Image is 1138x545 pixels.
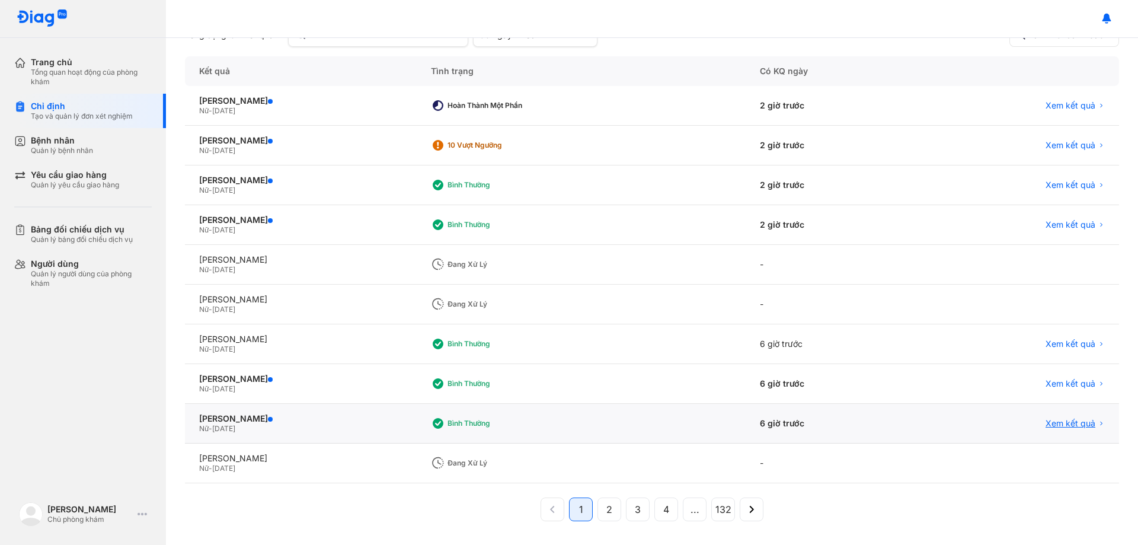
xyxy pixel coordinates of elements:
[711,498,735,521] button: 132
[212,106,235,115] span: [DATE]
[199,254,402,265] div: [PERSON_NAME]
[209,265,212,274] span: -
[199,265,209,274] span: Nữ
[447,260,542,269] div: Đang xử lý
[212,225,235,234] span: [DATE]
[31,170,119,180] div: Yêu cầu giao hàng
[626,498,650,521] button: 3
[746,56,919,86] div: Có KQ ngày
[199,384,209,393] span: Nữ
[199,215,402,225] div: [PERSON_NAME]
[31,146,93,155] div: Quản lý bệnh nhân
[199,464,209,473] span: Nữ
[199,95,402,106] div: [PERSON_NAME]
[199,186,209,195] span: Nữ
[31,111,133,121] div: Tạo và quản lý đơn xét nghiệm
[715,502,731,517] span: 132
[447,101,542,110] div: Hoàn thành một phần
[746,245,919,285] div: -
[199,453,402,464] div: [PERSON_NAME]
[447,141,542,150] div: 10 Vượt ngưỡng
[209,186,212,195] span: -
[691,502,699,517] span: ...
[199,424,209,433] span: Nữ
[199,106,209,115] span: Nữ
[199,294,402,305] div: [PERSON_NAME]
[447,419,542,428] div: Bình thường
[31,224,133,235] div: Bảng đối chiếu dịch vụ
[1046,339,1095,349] span: Xem kết quả
[746,126,919,165] div: 2 giờ trước
[746,165,919,205] div: 2 giờ trước
[683,498,707,521] button: ...
[17,9,68,28] img: logo
[209,225,212,234] span: -
[199,413,402,424] div: [PERSON_NAME]
[31,57,152,68] div: Trang chủ
[746,86,919,126] div: 2 giờ trước
[1046,140,1095,151] span: Xem kết quả
[212,424,235,433] span: [DATE]
[654,498,678,521] button: 4
[199,345,209,353] span: Nữ
[447,299,542,309] div: Đang xử lý
[209,305,212,314] span: -
[606,502,612,517] span: 2
[212,384,235,393] span: [DATE]
[597,498,621,521] button: 2
[209,384,212,393] span: -
[19,502,43,526] img: logo
[746,285,919,324] div: -
[1046,100,1095,111] span: Xem kết quả
[209,146,212,155] span: -
[212,146,235,155] span: [DATE]
[212,345,235,353] span: [DATE]
[1046,219,1095,230] span: Xem kết quả
[185,56,417,86] div: Kết quả
[417,56,746,86] div: Tình trạng
[47,515,133,524] div: Chủ phòng khám
[746,444,919,483] div: -
[209,345,212,353] span: -
[1046,418,1095,429] span: Xem kết quả
[31,259,152,269] div: Người dùng
[209,106,212,115] span: -
[1046,378,1095,389] span: Xem kết quả
[569,498,593,521] button: 1
[635,502,641,517] span: 3
[212,186,235,195] span: [DATE]
[579,502,583,517] span: 1
[31,135,93,146] div: Bệnh nhân
[447,180,542,190] div: Bình thường
[447,458,542,468] div: Đang xử lý
[31,101,133,111] div: Chỉ định
[212,464,235,473] span: [DATE]
[209,424,212,433] span: -
[31,180,119,190] div: Quản lý yêu cầu giao hàng
[47,504,133,515] div: [PERSON_NAME]
[199,305,209,314] span: Nữ
[199,175,402,186] div: [PERSON_NAME]
[447,220,542,230] div: Bình thường
[663,502,669,517] span: 4
[199,135,402,146] div: [PERSON_NAME]
[199,146,209,155] span: Nữ
[212,265,235,274] span: [DATE]
[199,225,209,234] span: Nữ
[31,235,133,244] div: Quản lý bảng đối chiếu dịch vụ
[1046,180,1095,190] span: Xem kết quả
[746,324,919,364] div: 6 giờ trước
[212,305,235,314] span: [DATE]
[746,404,919,444] div: 6 giờ trước
[199,374,402,384] div: [PERSON_NAME]
[746,205,919,245] div: 2 giờ trước
[746,364,919,404] div: 6 giờ trước
[199,334,402,345] div: [PERSON_NAME]
[31,269,152,288] div: Quản lý người dùng của phòng khám
[447,379,542,388] div: Bình thường
[209,464,212,473] span: -
[31,68,152,87] div: Tổng quan hoạt động của phòng khám
[447,339,542,349] div: Bình thường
